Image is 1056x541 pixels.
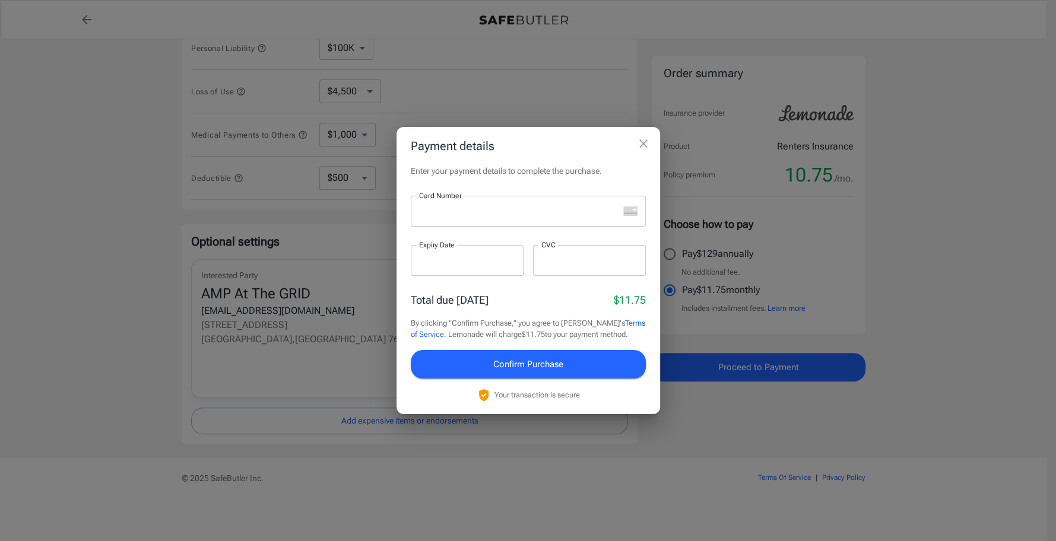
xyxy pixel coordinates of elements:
[541,254,638,266] iframe: Secure CVC input frame
[397,127,660,165] h2: Payment details
[614,292,646,308] p: $11.75
[411,165,646,177] p: Enter your payment details to complete the purchase.
[419,254,515,266] iframe: Secure expiration date input frame
[623,206,638,216] svg: unknown
[494,389,580,400] p: Your transaction is secure
[419,240,455,250] label: Expiry Date
[411,317,646,340] p: By clicking "Confirm Purchase," you agree to [PERSON_NAME]'s . Lemonade will charge $11.75 to you...
[632,132,655,155] button: close
[419,205,619,217] iframe: Secure card number input frame
[411,292,489,308] p: Total due [DATE]
[493,357,563,372] span: Confirm Purchase
[411,350,646,378] button: Confirm Purchase
[541,240,556,250] label: CVC
[419,190,461,201] label: Card Number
